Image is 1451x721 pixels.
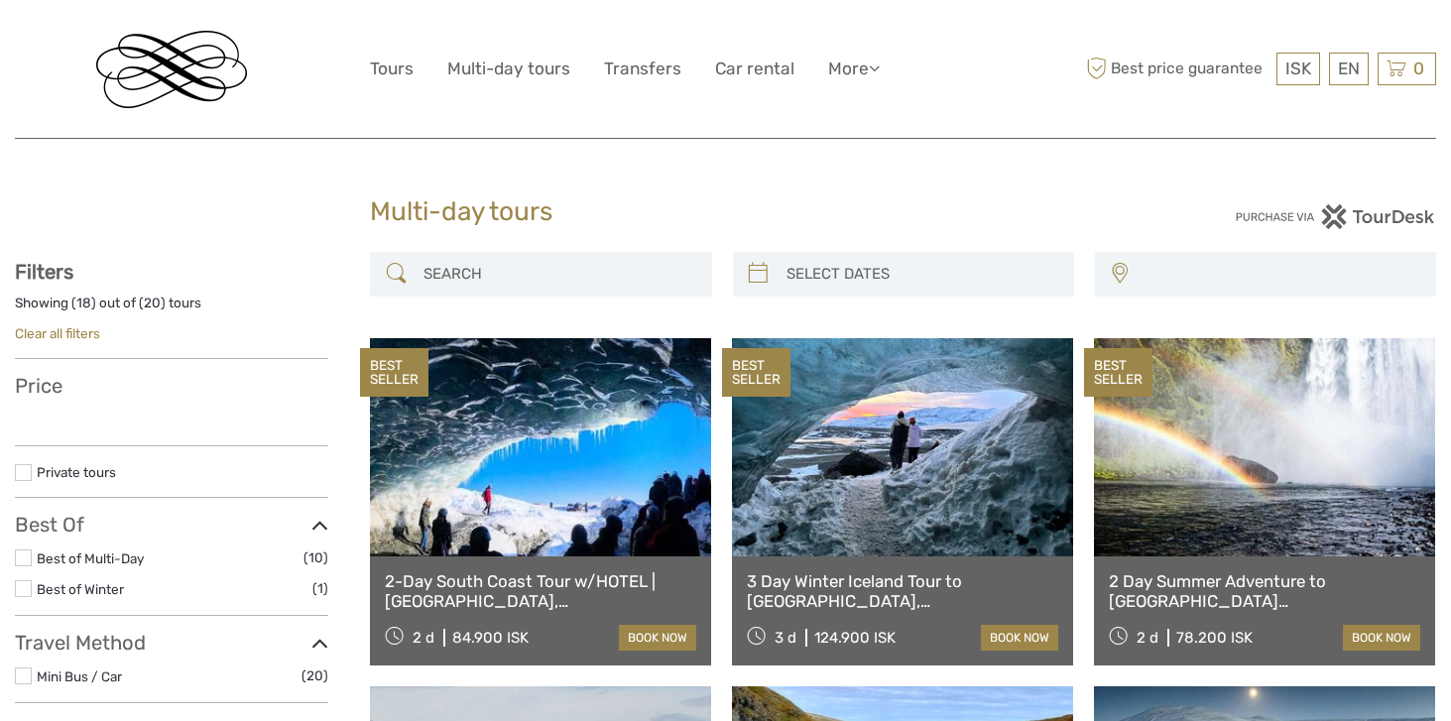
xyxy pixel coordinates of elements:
a: Clear all filters [15,325,100,341]
a: 2 Day Summer Adventure to [GEOGRAPHIC_DATA] [GEOGRAPHIC_DATA], Glacier Hiking, [GEOGRAPHIC_DATA],... [1109,571,1420,612]
span: 3 d [775,629,796,647]
a: Best of Multi-Day [37,550,144,566]
h3: Travel Method [15,631,328,655]
a: Mini Bus / Car [37,668,122,684]
a: More [828,55,880,83]
div: BEST SELLER [722,348,790,398]
a: book now [619,625,696,651]
a: Best of Winter [37,581,124,597]
span: 0 [1410,59,1427,78]
h3: Price [15,374,328,398]
div: BEST SELLER [360,348,428,398]
div: 78.200 ISK [1176,629,1253,647]
span: (20) [302,664,328,687]
div: 84.900 ISK [452,629,529,647]
a: Private tours [37,464,116,480]
a: Tours [370,55,414,83]
a: 2-Day South Coast Tour w/HOTEL | [GEOGRAPHIC_DATA], [GEOGRAPHIC_DATA], [GEOGRAPHIC_DATA] & Waterf... [385,571,696,612]
label: 18 [76,294,91,312]
img: PurchaseViaTourDesk.png [1235,204,1436,229]
div: EN [1329,53,1369,85]
span: (10) [303,546,328,569]
span: 2 d [1137,629,1158,647]
a: book now [1343,625,1420,651]
a: 3 Day Winter Iceland Tour to [GEOGRAPHIC_DATA], [GEOGRAPHIC_DATA], [GEOGRAPHIC_DATA] and [GEOGRAP... [747,571,1058,612]
img: Reykjavik Residence [96,31,247,108]
strong: Filters [15,260,73,284]
div: BEST SELLER [1084,348,1152,398]
a: book now [981,625,1058,651]
span: 2 d [413,629,434,647]
label: 20 [144,294,161,312]
h1: Multi-day tours [370,196,1081,228]
a: Transfers [604,55,681,83]
div: Showing ( ) out of ( ) tours [15,294,328,324]
span: (1) [312,577,328,600]
a: Multi-day tours [447,55,570,83]
div: 124.900 ISK [814,629,896,647]
a: Car rental [715,55,794,83]
h3: Best Of [15,513,328,537]
input: SEARCH [416,257,701,292]
span: ISK [1285,59,1311,78]
input: SELECT DATES [779,257,1064,292]
span: Best price guarantee [1081,53,1271,85]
